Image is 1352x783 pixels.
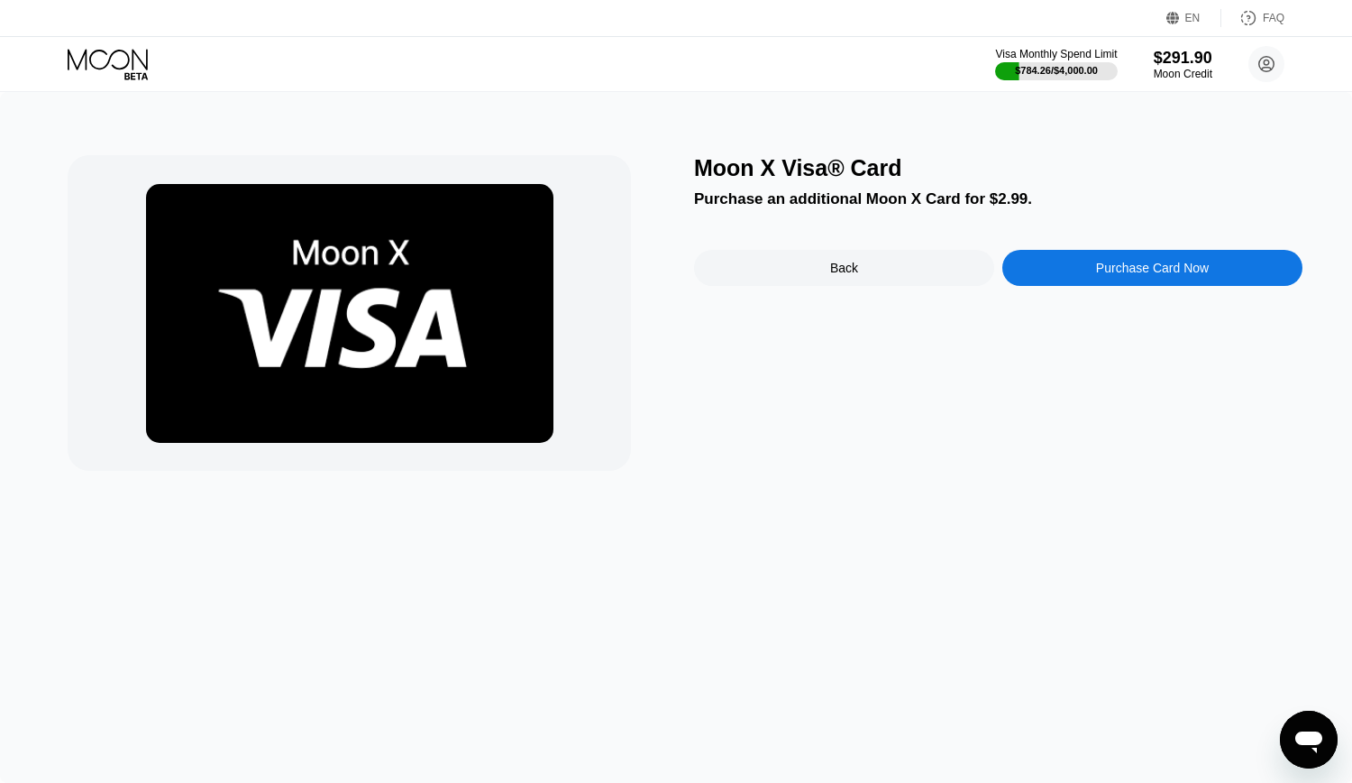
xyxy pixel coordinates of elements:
[1154,49,1212,80] div: $291.90Moon Credit
[694,190,1302,208] div: Purchase an additional Moon X Card for $2.99.
[995,48,1117,80] div: Visa Monthly Spend Limit$784.26/$4,000.00
[1002,250,1302,286] div: Purchase Card Now
[694,250,994,286] div: Back
[694,155,1302,181] div: Moon X Visa® Card
[1166,9,1221,27] div: EN
[830,261,858,275] div: Back
[1280,711,1338,769] iframe: Button to launch messaging window
[1263,12,1284,24] div: FAQ
[1154,49,1212,68] div: $291.90
[1185,12,1201,24] div: EN
[1154,68,1212,80] div: Moon Credit
[995,48,1117,60] div: Visa Monthly Spend Limit
[1221,9,1284,27] div: FAQ
[1015,65,1098,76] div: $784.26 / $4,000.00
[1096,261,1209,275] div: Purchase Card Now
